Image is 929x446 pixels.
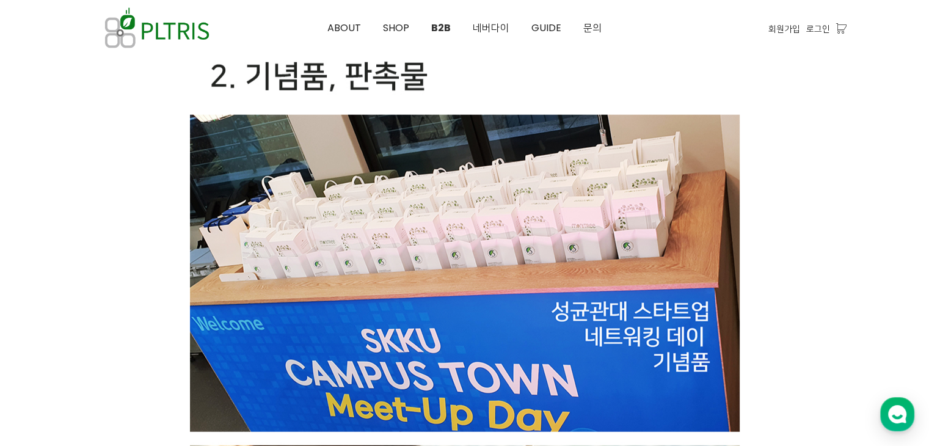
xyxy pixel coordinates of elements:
[531,21,561,35] span: GUIDE
[158,345,235,375] a: 설정
[473,21,509,35] span: 네버다이
[768,22,800,35] a: 회원가입
[327,21,361,35] span: ABOUT
[383,21,409,35] span: SHOP
[372,1,420,56] a: SHOP
[112,364,126,373] span: 대화
[520,1,572,56] a: GUIDE
[38,363,46,373] span: 홈
[462,1,520,56] a: 네버다이
[81,345,158,375] a: 대화
[583,21,602,35] span: 문의
[316,1,372,56] a: ABOUT
[806,22,830,35] a: 로그인
[420,1,462,56] a: B2B
[4,345,81,375] a: 홈
[572,1,613,56] a: 문의
[431,21,451,35] span: B2B
[189,363,203,373] span: 설정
